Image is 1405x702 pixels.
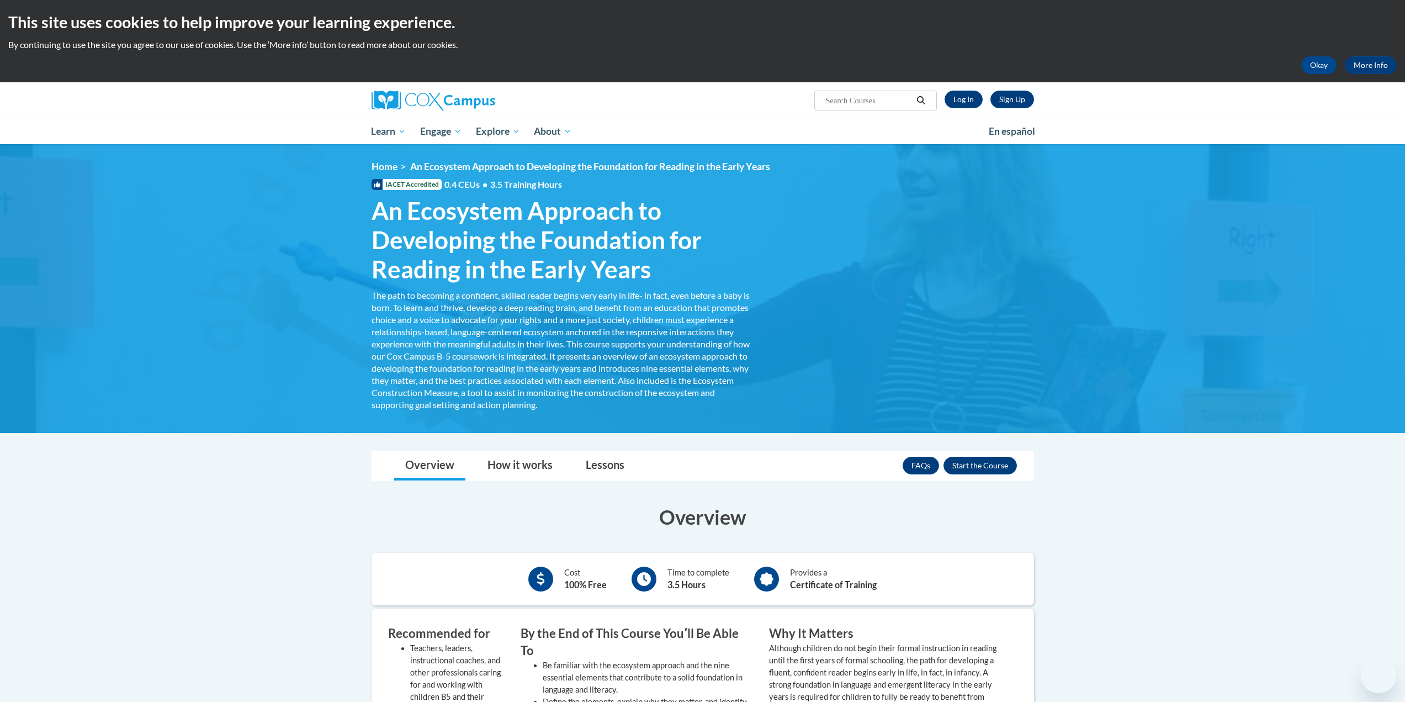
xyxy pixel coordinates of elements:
span: An Ecosystem Approach to Developing the Foundation for Reading in the Early Years [410,161,770,172]
a: En español [982,120,1042,143]
a: How it works [476,451,564,481]
a: Register [990,91,1034,108]
span: About [534,125,571,138]
span: 3.5 Training Hours [490,179,562,189]
a: Explore [469,119,527,144]
div: Time to complete [667,567,729,592]
p: By continuing to use the site you agree to our use of cookies. Use the ‘More info’ button to read... [8,39,1397,51]
span: 0.4 CEUs [444,178,562,191]
button: Enroll [943,457,1017,474]
b: Certificate of Training [790,579,877,590]
a: Cox Campus [372,91,581,110]
li: Be familiar with the ecosystem approach and the nine essential elements that contribute to a soli... [543,659,752,696]
a: Engage [413,119,469,144]
span: En español [989,125,1035,137]
div: Cost [564,567,607,592]
button: Okay [1301,56,1337,74]
button: Search [913,94,929,107]
span: Explore [476,125,520,138]
div: Provides a [790,567,877,592]
a: More Info [1345,56,1397,74]
span: • [483,179,487,189]
input: Search Courses [824,94,913,107]
span: An Ecosystem Approach to Developing the Foundation for Reading in the Early Years [372,196,752,283]
b: 3.5 Hours [667,579,706,590]
iframe: Button to launch messaging window [1361,658,1396,693]
a: Learn [364,119,413,144]
a: About [527,119,579,144]
h2: This site uses cookies to help improve your learning experience. [8,11,1397,33]
a: FAQs [903,457,939,474]
a: Lessons [575,451,635,481]
div: The path to becoming a confident, skilled reader begins very early in life- in fact, even before ... [372,289,752,411]
h3: Overview [372,503,1034,531]
span: IACET Accredited [372,179,442,190]
div: Main menu [355,119,1051,144]
a: Home [372,161,397,172]
span: Engage [420,125,462,138]
b: 100% Free [564,579,607,590]
a: Log In [945,91,983,108]
span: Learn [371,125,406,138]
h3: Why It Matters [769,625,1001,642]
h3: Recommended for [388,625,504,642]
img: Cox Campus [372,91,495,110]
h3: By the End of This Course Youʹll Be Able To [521,625,752,659]
a: Overview [394,451,465,481]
